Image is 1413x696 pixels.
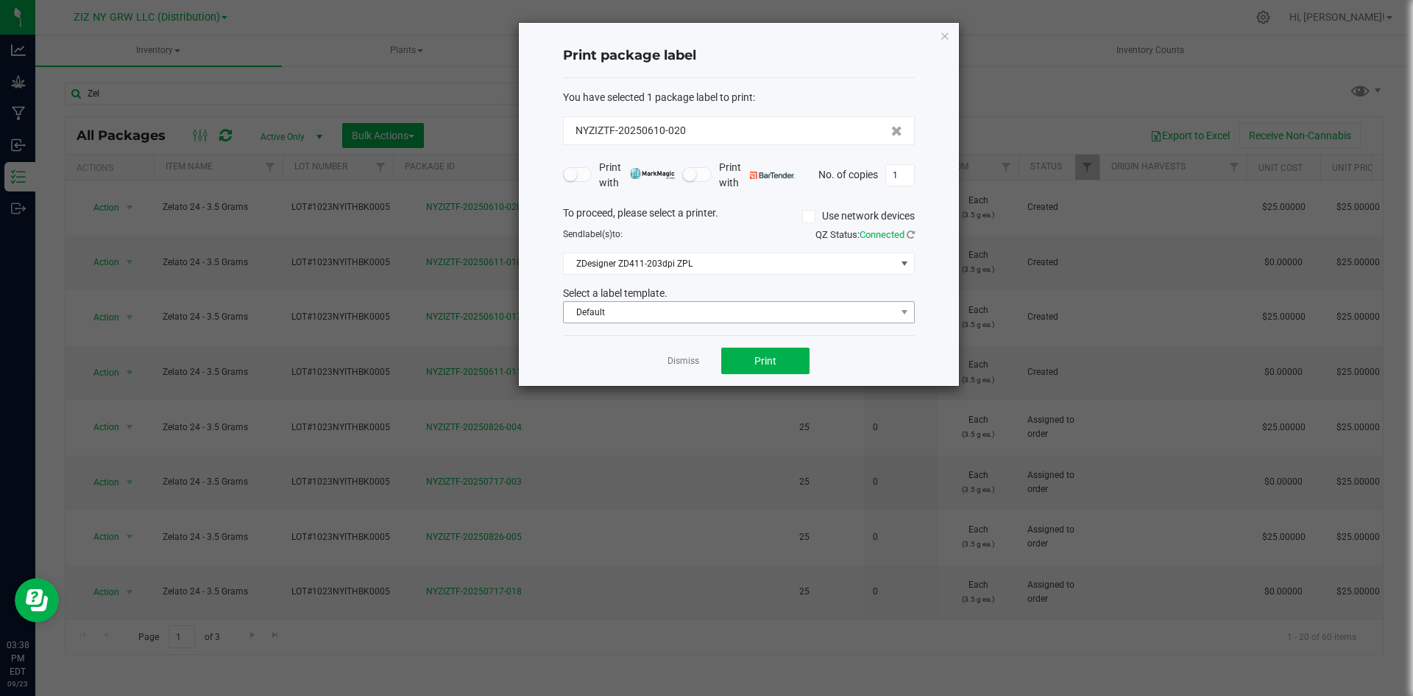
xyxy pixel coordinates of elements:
[599,160,675,191] span: Print with
[563,91,753,103] span: You have selected 1 package label to print
[754,355,776,367] span: Print
[552,205,926,228] div: To proceed, please select a printer.
[583,229,612,239] span: label(s)
[552,286,926,301] div: Select a label template.
[15,578,59,622] iframe: Resource center
[563,229,623,239] span: Send to:
[721,348,810,374] button: Print
[750,172,795,179] img: bartender.png
[802,208,915,224] label: Use network devices
[815,229,915,240] span: QZ Status:
[564,302,896,323] span: Default
[818,168,878,180] span: No. of copies
[667,355,699,368] a: Dismiss
[564,253,896,274] span: ZDesigner ZD411-203dpi ZPL
[719,160,795,191] span: Print with
[563,46,915,66] h4: Print package label
[563,90,915,105] div: :
[576,123,686,138] span: NYZIZTF-20250610-020
[860,229,904,240] span: Connected
[630,168,675,179] img: mark_magic_cybra.png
